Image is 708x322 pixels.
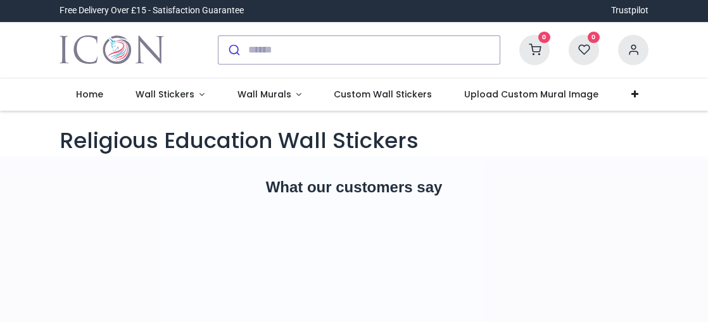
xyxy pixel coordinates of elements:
[334,88,432,101] span: Custom Wall Stickers
[60,126,648,156] h1: Religious Education Wall Stickers
[221,78,318,111] a: Wall Murals
[588,32,600,44] sup: 0
[237,88,291,101] span: Wall Murals
[60,220,648,309] iframe: Customer reviews powered by Trustpilot
[60,32,164,68] a: Logo of Icon Wall Stickers
[611,4,648,17] a: Trustpilot
[538,32,550,44] sup: 0
[60,4,244,17] div: Free Delivery Over £15 - Satisfaction Guarantee
[119,78,221,111] a: Wall Stickers
[60,176,648,198] h2: What our customers say
[464,88,598,101] span: Upload Custom Mural Image
[136,88,194,101] span: Wall Stickers
[218,36,248,64] button: Submit
[519,44,550,54] a: 0
[76,88,103,101] span: Home
[569,44,599,54] a: 0
[60,32,164,68] img: Icon Wall Stickers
